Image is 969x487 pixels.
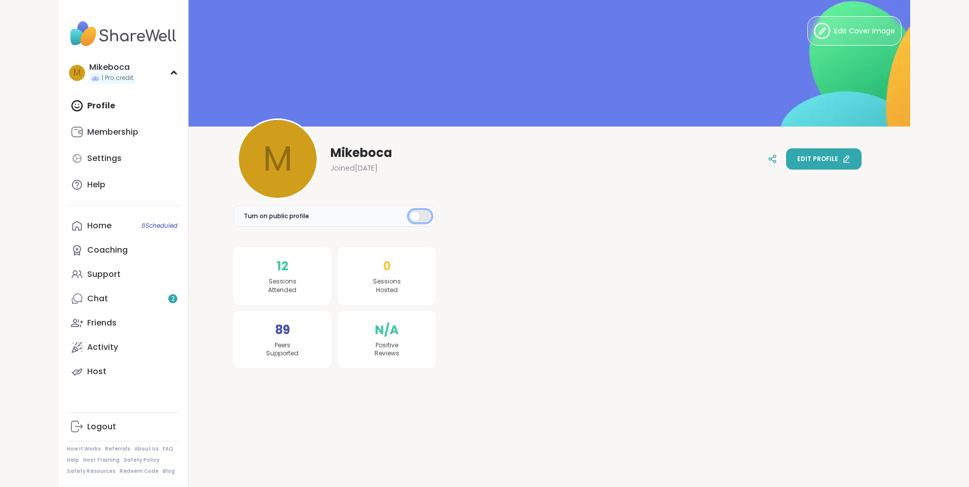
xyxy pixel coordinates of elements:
a: Redeem Code [120,468,159,475]
a: Membership [67,120,180,144]
button: Edit profile [786,148,862,170]
div: Friends [87,317,117,329]
a: Help [67,457,79,464]
span: Peers Supported [266,341,299,358]
div: Settings [87,153,122,164]
a: Friends [67,311,180,335]
div: Activity [87,342,118,353]
a: Activity [67,335,180,359]
a: Support [67,262,180,287]
span: 12 [277,257,288,275]
a: About Us [134,445,159,453]
div: Help [87,179,105,190]
a: How It Works [67,445,101,453]
span: N/A [375,321,399,339]
div: Membership [87,127,138,138]
span: Sessions Attended [268,277,296,295]
span: Mikeboca [330,145,392,161]
span: 6 Scheduled [141,222,177,230]
span: Turn on public profile [244,212,309,221]
a: Safety Policy [124,457,160,464]
a: Coaching [67,238,180,262]
a: Logout [67,415,180,439]
span: Edit profile [797,154,838,164]
button: Edit Cover Image [807,16,902,46]
a: Chat2 [67,287,180,311]
span: Sessions Hosted [373,277,401,295]
span: 89 [275,321,290,339]
div: Coaching [87,245,128,256]
a: Referrals [105,445,130,453]
a: Help [67,173,180,197]
a: Settings [67,146,180,171]
span: 0 [383,257,391,275]
a: Safety Resources [67,468,116,475]
a: Host [67,359,180,384]
span: Joined [DATE] [330,163,378,173]
img: ShareWell Nav Logo [67,16,180,52]
a: FAQ [163,445,173,453]
div: Host [87,366,106,377]
span: 2 [171,295,175,303]
span: Edit Cover Image [834,26,895,36]
div: Mikeboca [89,62,135,73]
a: Host Training [83,457,120,464]
a: Home6Scheduled [67,214,180,238]
a: Blog [163,468,175,475]
div: Logout [87,421,116,432]
div: Home [87,220,111,231]
span: 1 Pro credit [101,74,133,83]
span: Positive Reviews [375,341,399,358]
span: M [73,66,81,79]
div: Support [87,269,121,280]
div: Chat [87,293,108,304]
